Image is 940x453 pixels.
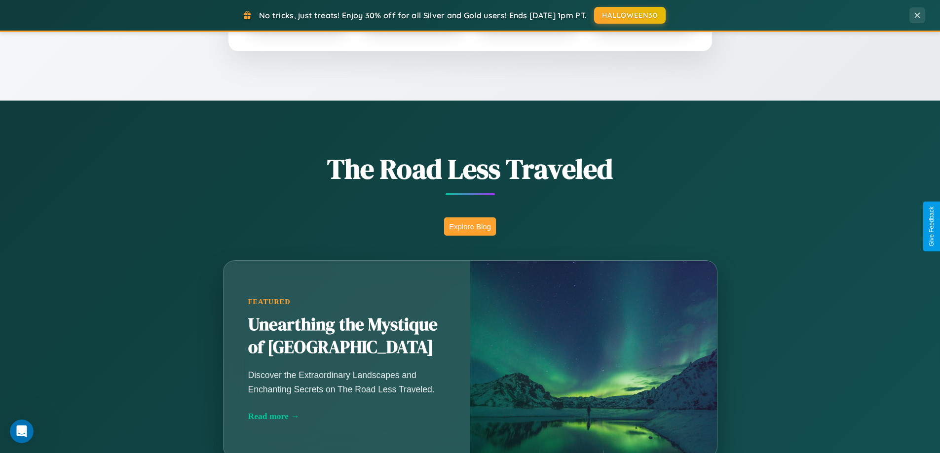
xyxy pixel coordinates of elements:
span: No tricks, just treats! Enjoy 30% off for all Silver and Gold users! Ends [DATE] 1pm PT. [259,10,587,20]
iframe: Intercom live chat [10,419,34,443]
div: Give Feedback [928,207,935,246]
p: Discover the Extraordinary Landscapes and Enchanting Secrets on The Road Less Traveled. [248,368,446,396]
button: Explore Blog [444,217,496,236]
button: HALLOWEEN30 [594,7,666,24]
div: Read more → [248,411,446,421]
h1: The Road Less Traveled [174,150,766,188]
div: Featured [248,298,446,306]
h2: Unearthing the Mystique of [GEOGRAPHIC_DATA] [248,314,446,359]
